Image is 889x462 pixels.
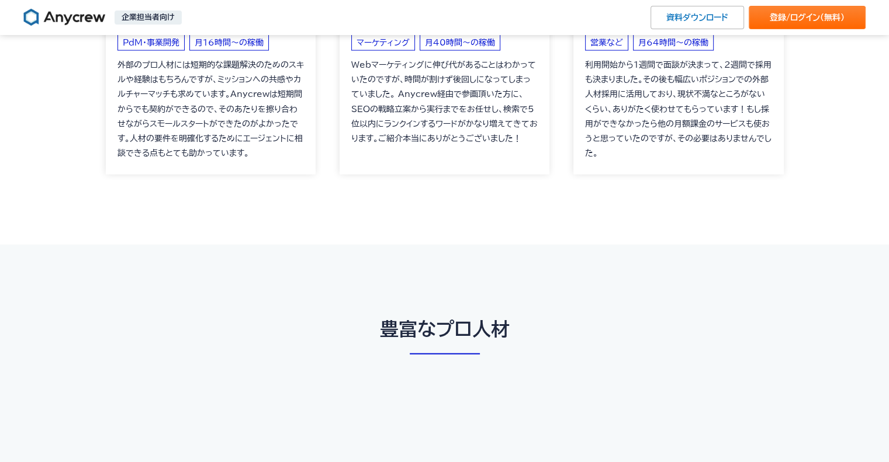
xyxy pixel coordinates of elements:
[351,34,415,51] li: マーケティング
[585,34,628,51] li: 営業など
[633,34,714,51] li: 月64時間〜の稼働
[23,8,105,27] img: Anycrew
[3,293,11,300] input: エニィクルーのプライバシーポリシーに同意する*
[351,58,538,146] p: Webマーケティングに伸び代があることはわかっていたのですが、時間が割けず後回しになってしまっていました。 Anycrew経由で参画頂いた方に、SEOの戦略立案から実行までをお任せし、検索で5位...
[651,6,744,29] a: 資料ダウンロード
[585,58,772,161] p: 利用開始から1週間で面談が決まって、2週間で採用も決まりました。その後も幅広いポジションでの外部人材採用に活用しており、現状不満なところがないくらい、ありがたく使わせてもらっています！もし採用が...
[117,34,185,51] li: PdM・事業開発
[420,34,500,51] li: 月40時間〜の稼働
[71,293,153,302] a: プライバシーポリシー
[189,34,269,51] li: 月16時間〜の稼働
[820,13,845,22] span: （無料）
[749,6,866,29] a: 登録/ログイン（無料）
[13,293,196,302] span: エニィクルーの に同意する
[117,58,305,161] p: 外部のプロ人材には短期的な課題解決のためのスキルや経験はもちろんですが、ミッションへの共感やカルチャーマッチも求めています。Anycrewは短期間からでも契約ができるので、そのあたりを擦り合わせ...
[115,11,182,25] p: 企業担当者向け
